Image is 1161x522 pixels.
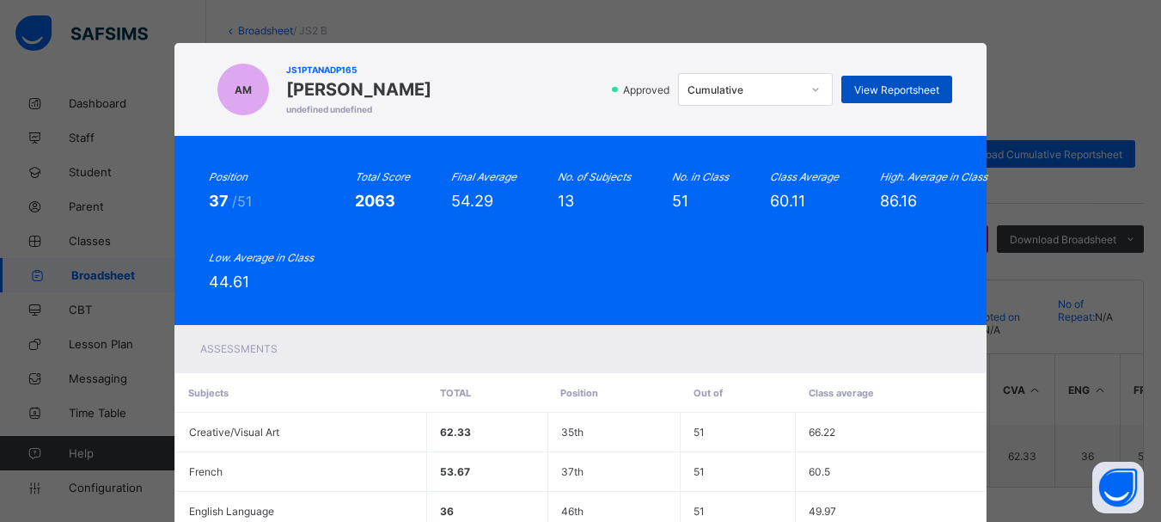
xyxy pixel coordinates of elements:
[880,170,987,183] i: High. Average in Class
[451,170,516,183] i: Final Average
[809,465,830,478] span: 60.5
[209,170,247,183] i: Position
[880,192,917,210] span: 86.16
[286,64,431,75] span: JS1PTANADP165
[809,505,836,518] span: 49.97
[558,192,574,210] span: 13
[209,192,232,210] span: 37
[694,387,723,399] span: Out of
[809,387,874,399] span: Class average
[286,79,431,100] span: [PERSON_NAME]
[451,192,493,210] span: 54.29
[687,83,801,96] div: Cumulative
[440,387,471,399] span: Total
[355,170,410,183] i: Total Score
[286,104,431,114] span: undefined undefined
[560,387,598,399] span: Position
[854,83,939,96] span: View Reportsheet
[561,465,584,478] span: 37th
[209,273,249,291] span: 44.61
[561,505,584,518] span: 46th
[672,192,688,210] span: 51
[440,505,454,518] span: 36
[694,465,705,478] span: 51
[355,192,395,210] span: 2063
[809,426,835,439] span: 66.22
[200,342,278,355] span: Assessments
[694,505,705,518] span: 51
[694,426,705,439] span: 51
[440,426,471,439] span: 62.33
[189,505,274,518] span: English Language
[188,387,229,399] span: Subjects
[189,465,223,478] span: French
[770,192,805,210] span: 60.11
[621,83,675,96] span: Approved
[672,170,729,183] i: No. in Class
[232,193,252,210] span: /51
[440,465,470,478] span: 53.67
[770,170,839,183] i: Class Average
[235,83,252,96] span: AM
[1092,462,1144,513] button: Open asap
[189,426,279,439] span: Creative/Visual Art
[209,251,314,264] i: Low. Average in Class
[561,426,584,439] span: 35th
[558,170,631,183] i: No. of Subjects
